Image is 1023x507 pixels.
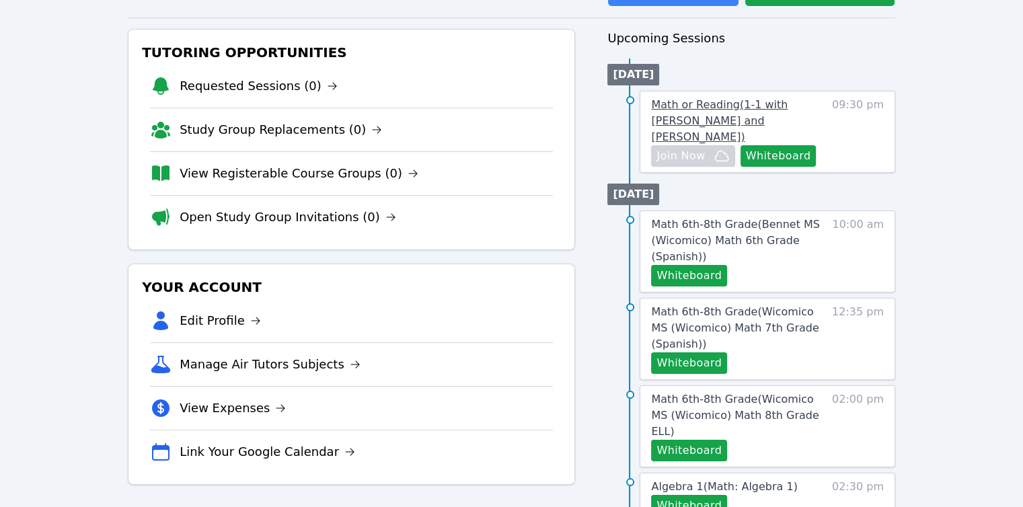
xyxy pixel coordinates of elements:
span: Math or Reading ( 1-1 with [PERSON_NAME] and [PERSON_NAME] ) [651,98,788,143]
span: Math 6th-8th Grade ( Wicomico MS (Wicomico) Math 8th Grade ELL ) [651,393,819,438]
a: Math or Reading(1-1 with [PERSON_NAME] and [PERSON_NAME]) [651,97,825,145]
a: View Expenses [180,399,286,418]
a: Math 6th-8th Grade(Bennet MS (Wicomico) Math 6th Grade (Spanish)) [651,217,825,265]
li: [DATE] [607,184,659,205]
button: Whiteboard [651,440,727,461]
a: Open Study Group Invitations (0) [180,208,396,227]
a: Manage Air Tutors Subjects [180,355,361,374]
span: Algebra 1 ( Math: Algebra 1 ) [651,480,797,493]
span: Math 6th-8th Grade ( Bennet MS (Wicomico) Math 6th Grade (Spanish) ) [651,218,819,263]
a: Edit Profile [180,311,261,330]
span: Math 6th-8th Grade ( Wicomico MS (Wicomico) Math 7th Grade (Spanish) ) [651,305,819,350]
button: Whiteboard [651,352,727,374]
button: Whiteboard [651,265,727,286]
button: Join Now [651,145,734,167]
a: Math 6th-8th Grade(Wicomico MS (Wicomico) Math 7th Grade (Spanish)) [651,304,825,352]
button: Whiteboard [741,145,817,167]
span: 12:35 pm [832,304,884,374]
a: Link Your Google Calendar [180,442,355,461]
span: 02:00 pm [832,391,884,461]
span: 09:30 pm [832,97,884,167]
a: Requested Sessions (0) [180,77,338,95]
h3: Tutoring Opportunities [139,40,564,65]
h3: Your Account [139,275,564,299]
a: Algebra 1(Math: Algebra 1) [651,479,797,495]
li: [DATE] [607,64,659,85]
a: Study Group Replacements (0) [180,120,382,139]
h3: Upcoming Sessions [607,29,895,48]
a: View Registerable Course Groups (0) [180,164,418,183]
a: Math 6th-8th Grade(Wicomico MS (Wicomico) Math 8th Grade ELL) [651,391,825,440]
span: Join Now [656,148,705,164]
span: 10:00 am [832,217,884,286]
